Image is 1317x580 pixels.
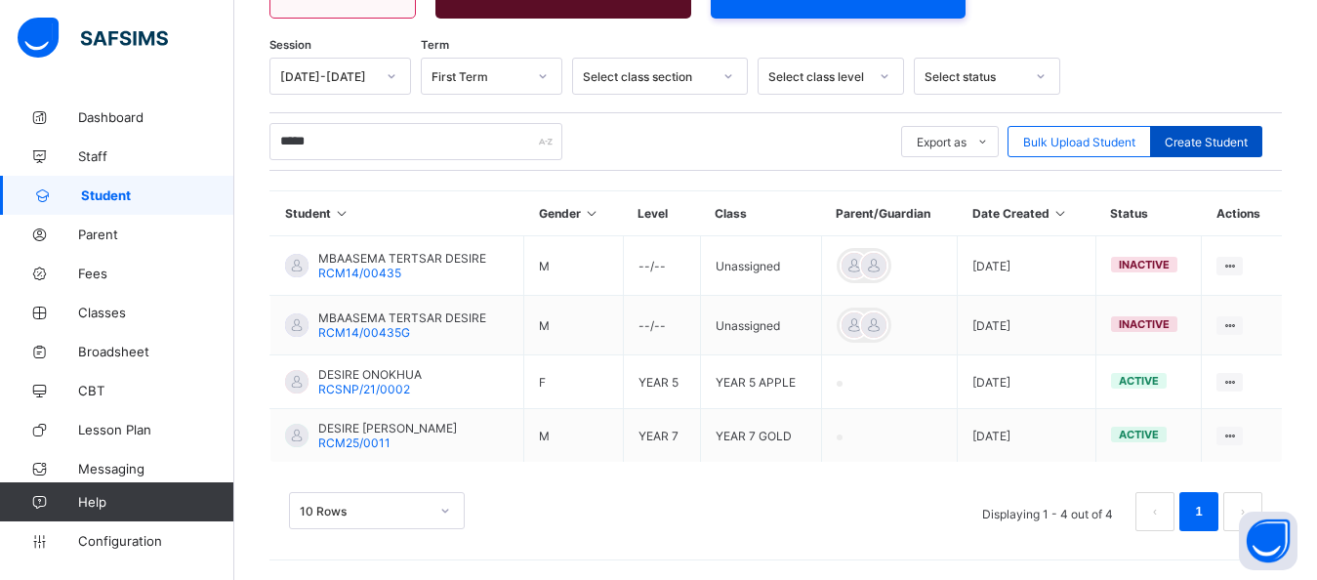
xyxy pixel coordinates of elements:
div: 10 Rows [300,504,429,518]
td: M [524,409,624,463]
span: Lesson Plan [78,422,234,437]
td: [DATE] [958,409,1095,463]
span: DESIRE [PERSON_NAME] [318,421,457,435]
td: YEAR 7 [623,409,700,463]
div: Select class level [768,69,868,84]
i: Sort in Ascending Order [1052,206,1069,221]
td: Unassigned [700,236,821,296]
span: MBAASEMA TERTSAR DESIRE [318,311,486,325]
span: Classes [78,305,234,320]
span: Broadsheet [78,344,234,359]
li: 下一页 [1223,492,1262,531]
a: 1 [1189,499,1208,524]
span: Create Student [1165,135,1248,149]
li: Displaying 1 - 4 out of 4 [967,492,1128,531]
button: prev page [1135,492,1174,531]
th: Date Created [958,191,1095,236]
th: Class [700,191,821,236]
div: Select class section [583,69,712,84]
th: Parent/Guardian [821,191,957,236]
li: 上一页 [1135,492,1174,531]
span: RCSNP/21/0002 [318,382,410,396]
li: 1 [1179,492,1218,531]
span: RCM14/00435G [318,325,410,340]
span: Student [81,187,234,203]
span: active [1119,374,1159,388]
td: YEAR 7 GOLD [700,409,821,463]
button: Open asap [1239,512,1297,570]
span: Configuration [78,533,233,549]
i: Sort in Ascending Order [584,206,600,221]
td: M [524,236,624,296]
th: Level [623,191,700,236]
span: active [1119,428,1159,441]
span: Bulk Upload Student [1023,135,1135,149]
span: DESIRE ONOKHUA [318,367,422,382]
div: Select status [925,69,1024,84]
img: safsims [18,18,168,59]
th: Actions [1202,191,1282,236]
span: inactive [1119,317,1170,331]
td: YEAR 5 APPLE [700,355,821,409]
td: --/-- [623,236,700,296]
td: Unassigned [700,296,821,355]
span: MBAASEMA TERTSAR DESIRE [318,251,486,266]
td: [DATE] [958,296,1095,355]
td: YEAR 5 [623,355,700,409]
td: [DATE] [958,355,1095,409]
span: RCM14/00435 [318,266,401,280]
span: inactive [1119,258,1170,271]
button: next page [1223,492,1262,531]
span: Dashboard [78,109,234,125]
span: Fees [78,266,234,281]
span: Session [269,38,311,52]
span: Staff [78,148,234,164]
th: Student [270,191,524,236]
td: [DATE] [958,236,1095,296]
span: Term [421,38,449,52]
td: F [524,355,624,409]
div: [DATE]-[DATE] [280,69,375,84]
th: Status [1095,191,1202,236]
th: Gender [524,191,624,236]
span: Parent [78,227,234,242]
span: CBT [78,383,234,398]
i: Sort in Ascending Order [334,206,350,221]
span: Messaging [78,461,234,476]
span: RCM25/0011 [318,435,391,450]
td: --/-- [623,296,700,355]
td: M [524,296,624,355]
span: Export as [917,135,967,149]
span: Help [78,494,233,510]
div: First Term [432,69,526,84]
